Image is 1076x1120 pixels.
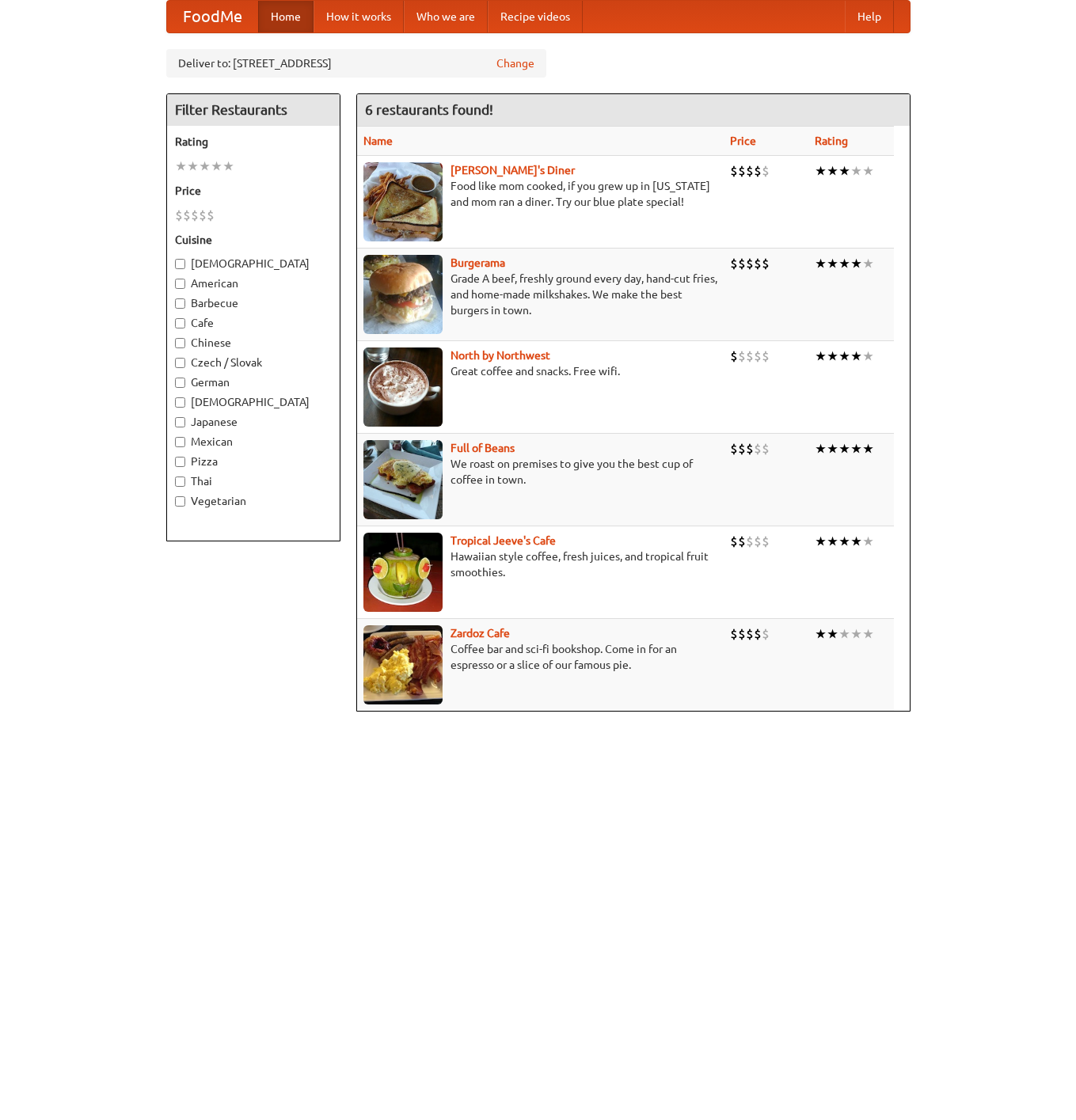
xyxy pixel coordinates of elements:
[175,417,185,427] input: Japanese
[175,358,185,368] input: Czech / Slovak
[211,158,222,175] li: ★
[175,315,332,331] label: Cafe
[175,259,185,269] input: [DEMOGRAPHIC_DATA]
[175,496,185,507] input: Vegetarian
[738,625,746,643] li: $
[815,625,827,643] li: ★
[762,533,770,550] li: $
[451,627,510,640] b: Zardoz Cafe
[815,533,827,550] li: ★
[167,1,258,32] a: FoodMe
[175,476,185,487] input: Thai
[730,440,738,457] li: $
[762,625,770,643] li: $
[363,271,717,318] p: Grade A beef, freshly ground every day, hand-cut fries, and home-made milkshakes. We make the bes...
[451,256,505,269] a: Burgerama
[815,440,827,457] li: ★
[850,347,862,365] li: ★
[762,255,770,272] li: $
[166,49,546,78] div: Deliver to: [STREET_ADDRESS]
[850,162,862,180] li: ★
[363,135,393,147] a: Name
[746,440,754,457] li: $
[862,625,874,643] li: ★
[850,625,862,643] li: ★
[175,355,332,370] label: Czech / Slovak
[175,256,332,271] label: [DEMOGRAPHIC_DATA]
[175,232,332,248] h5: Cuisine
[738,162,746,180] li: $
[175,437,185,447] input: Mexican
[730,162,738,180] li: $
[746,347,754,365] li: $
[363,456,717,488] p: We roast on premises to give you the best cup of coffee in town.
[363,533,443,612] img: jeeves.jpg
[175,298,185,309] input: Barbecue
[496,55,534,71] a: Change
[175,394,332,410] label: [DEMOGRAPHIC_DATA]
[730,347,738,365] li: $
[451,534,556,547] a: Tropical Jeeve's Cafe
[175,275,332,291] label: American
[838,440,850,457] li: ★
[175,493,332,509] label: Vegetarian
[754,440,762,457] li: $
[738,533,746,550] li: $
[746,533,754,550] li: $
[191,207,199,224] li: $
[754,347,762,365] li: $
[762,162,770,180] li: $
[167,94,340,126] h4: Filter Restaurants
[827,533,838,550] li: ★
[404,1,488,32] a: Who we are
[175,374,332,390] label: German
[363,255,443,334] img: burgerama.jpg
[207,207,215,224] li: $
[175,335,332,351] label: Chinese
[363,347,443,427] img: north.jpg
[862,347,874,365] li: ★
[746,625,754,643] li: $
[175,397,185,408] input: [DEMOGRAPHIC_DATA]
[827,440,838,457] li: ★
[363,440,443,519] img: beans.jpg
[175,207,183,224] li: $
[746,162,754,180] li: $
[838,255,850,272] li: ★
[838,625,850,643] li: ★
[827,255,838,272] li: ★
[175,295,332,311] label: Barbecue
[175,279,185,289] input: American
[738,255,746,272] li: $
[850,440,862,457] li: ★
[827,347,838,365] li: ★
[838,533,850,550] li: ★
[363,178,717,210] p: Food like mom cooked, if you grew up in [US_STATE] and mom ran a diner. Try our blue plate special!
[175,473,332,489] label: Thai
[746,255,754,272] li: $
[363,162,443,241] img: sallys.jpg
[827,625,838,643] li: ★
[730,135,756,147] a: Price
[738,347,746,365] li: $
[451,349,550,362] a: North by Northwest
[183,207,191,224] li: $
[451,442,515,454] b: Full of Beans
[199,207,207,224] li: $
[730,255,738,272] li: $
[845,1,894,32] a: Help
[258,1,314,32] a: Home
[363,625,443,704] img: zardoz.jpg
[175,434,332,450] label: Mexican
[175,183,332,199] h5: Price
[363,363,717,379] p: Great coffee and snacks. Free wifi.
[199,158,211,175] li: ★
[175,457,185,467] input: Pizza
[754,255,762,272] li: $
[815,135,848,147] a: Rating
[815,162,827,180] li: ★
[838,162,850,180] li: ★
[730,533,738,550] li: $
[762,347,770,365] li: $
